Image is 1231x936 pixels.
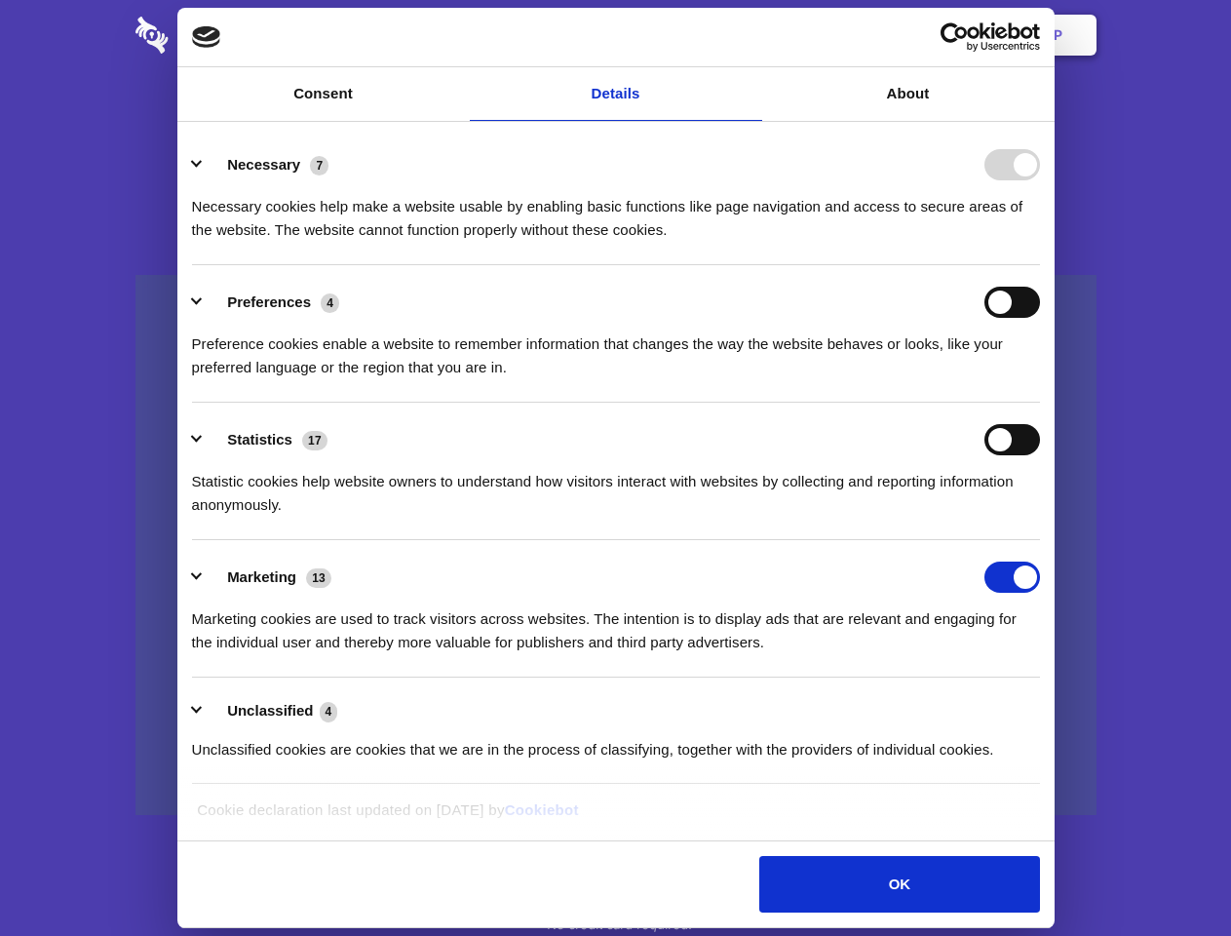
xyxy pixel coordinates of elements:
span: 17 [302,431,327,450]
a: Usercentrics Cookiebot - opens in a new window [869,22,1040,52]
a: Pricing [572,5,657,65]
div: Cookie declaration last updated on [DATE] by [182,799,1049,837]
span: 7 [310,156,328,175]
label: Statistics [227,431,292,448]
button: Marketing (13) [192,562,344,593]
label: Marketing [227,568,296,585]
label: Preferences [227,293,311,310]
button: Unclassified (4) [192,699,350,723]
a: Login [884,5,969,65]
button: Statistics (17) [192,424,340,455]
a: Wistia video thumbnail [135,275,1096,816]
div: Marketing cookies are used to track visitors across websites. The intention is to display ads tha... [192,593,1040,654]
div: Necessary cookies help make a website usable by enabling basic functions like page navigation and... [192,180,1040,242]
button: Necessary (7) [192,149,341,180]
a: Details [470,67,762,121]
button: Preferences (4) [192,287,352,318]
img: logo [192,26,221,48]
a: Cookiebot [505,801,579,818]
button: OK [759,856,1039,913]
div: Statistic cookies help website owners to understand how visitors interact with websites by collec... [192,455,1040,517]
a: About [762,67,1055,121]
iframe: Drift Widget Chat Controller [1134,838,1208,913]
div: Preference cookies enable a website to remember information that changes the way the website beha... [192,318,1040,379]
a: Consent [177,67,470,121]
span: 4 [320,702,338,721]
label: Necessary [227,156,300,173]
h1: Eliminate Slack Data Loss. [135,88,1096,158]
div: Unclassified cookies are cookies that we are in the process of classifying, together with the pro... [192,723,1040,761]
h4: Auto-redaction of sensitive data, encrypted data sharing and self-destructing private chats. Shar... [135,177,1096,242]
img: logo-wordmark-white-trans-d4663122ce5f474addd5e946df7df03e33cb6a1c49d2221995e7729f52c070b2.svg [135,17,302,54]
span: 4 [321,293,339,313]
a: Contact [790,5,880,65]
span: 13 [306,568,331,588]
